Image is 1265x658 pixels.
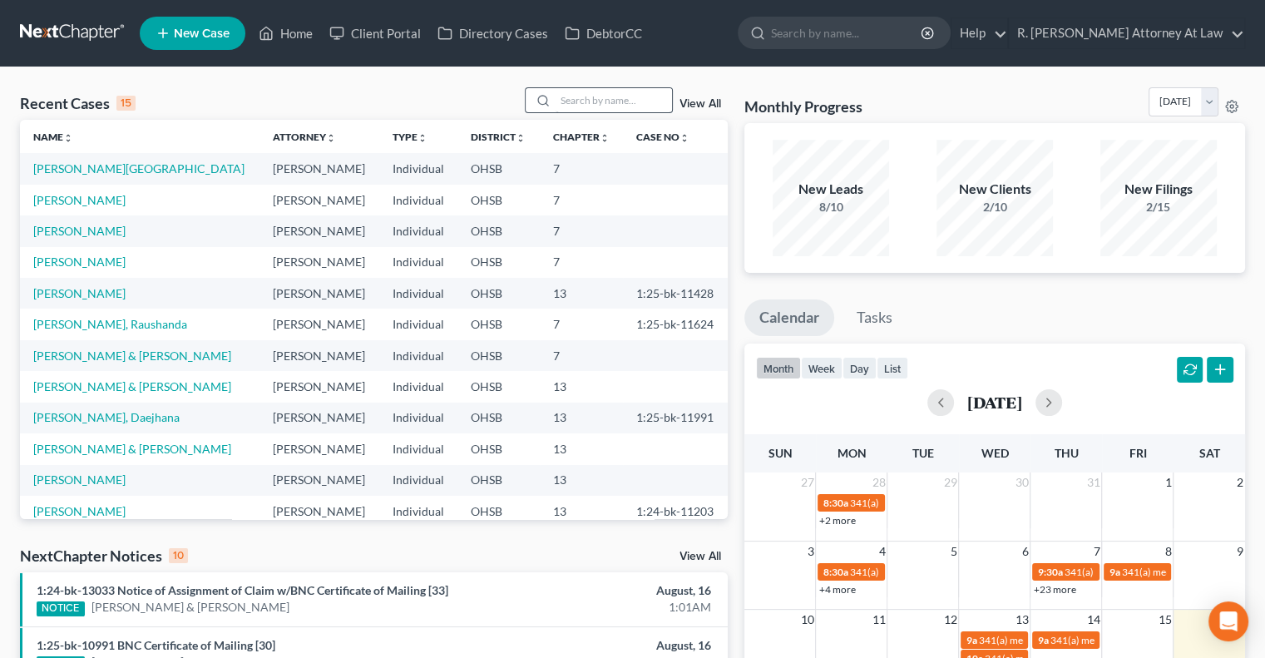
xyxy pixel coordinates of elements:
span: 29 [941,472,958,492]
td: OHSB [457,403,540,433]
span: 8:30a [823,566,847,578]
span: Sat [1198,446,1219,460]
span: 8 [1163,542,1173,562]
td: [PERSON_NAME] [259,403,379,433]
td: 7 [540,247,624,278]
td: Individual [378,403,457,433]
td: 7 [540,340,624,371]
span: 15 [1156,610,1173,630]
span: 9a [1037,634,1048,646]
input: Search by name... [556,88,672,112]
a: Client Portal [321,18,429,48]
td: 13 [540,278,624,309]
h2: [DATE] [967,393,1022,411]
a: [PERSON_NAME][GEOGRAPHIC_DATA] [33,161,245,176]
div: August, 16 [497,582,711,599]
td: 1:25-bk-11428 [623,278,728,309]
span: 8:30a [823,497,847,509]
td: OHSB [457,340,540,371]
td: [PERSON_NAME] [259,247,379,278]
span: 9a [966,634,976,646]
td: Individual [378,247,457,278]
i: unfold_more [417,133,427,143]
span: 5 [948,542,958,562]
td: [PERSON_NAME] [259,153,379,184]
td: OHSB [457,215,540,246]
span: 30 [1013,472,1030,492]
td: Individual [378,496,457,527]
a: +2 more [818,514,855,527]
a: [PERSON_NAME] & [PERSON_NAME] [33,349,231,363]
span: 341(a) meeting for [PERSON_NAME] [PERSON_NAME] [849,566,1090,578]
td: 1:24-bk-11203 [623,496,728,527]
td: 7 [540,215,624,246]
i: unfold_more [679,133,689,143]
a: Calendar [744,299,834,336]
td: [PERSON_NAME] [259,215,379,246]
a: View All [679,551,721,562]
span: 1 [1163,472,1173,492]
div: 10 [169,548,188,563]
td: OHSB [457,496,540,527]
a: View All [679,98,721,110]
td: 13 [540,496,624,527]
a: R. [PERSON_NAME] Attorney At Law [1009,18,1244,48]
span: Thu [1054,446,1078,460]
td: [PERSON_NAME] [259,433,379,464]
i: unfold_more [63,133,73,143]
span: 27 [798,472,815,492]
div: New Clients [936,180,1053,199]
td: 13 [540,433,624,464]
td: 13 [540,371,624,402]
td: OHSB [457,185,540,215]
td: OHSB [457,153,540,184]
a: Help [951,18,1007,48]
td: OHSB [457,278,540,309]
a: +4 more [818,583,855,596]
td: OHSB [457,371,540,402]
button: month [756,357,801,379]
td: [PERSON_NAME] [259,340,379,371]
span: Mon [837,446,866,460]
i: unfold_more [600,133,610,143]
td: Individual [378,278,457,309]
span: 28 [870,472,887,492]
span: 341(a) meeting for [PERSON_NAME] [978,634,1139,646]
a: Home [250,18,321,48]
div: Recent Cases [20,93,136,113]
a: Attorneyunfold_more [273,131,336,143]
span: 9:30a [1037,566,1062,578]
td: 7 [540,185,624,215]
span: 2 [1235,472,1245,492]
a: +23 more [1033,583,1075,596]
span: 31 [1085,472,1101,492]
div: August, 16 [497,637,711,654]
td: 13 [540,403,624,433]
span: 9a [1109,566,1119,578]
input: Search by name... [771,17,923,48]
a: [PERSON_NAME] [33,224,126,238]
td: Individual [378,215,457,246]
span: 341(a) meeting for [PERSON_NAME] [1050,634,1210,646]
button: week [801,357,843,379]
button: day [843,357,877,379]
a: [PERSON_NAME] [33,472,126,487]
a: [PERSON_NAME] & [PERSON_NAME] [91,599,289,616]
td: [PERSON_NAME] [259,185,379,215]
a: Districtunfold_more [471,131,526,143]
td: OHSB [457,433,540,464]
div: 2/10 [936,199,1053,215]
i: unfold_more [516,133,526,143]
td: Individual [378,340,457,371]
td: 7 [540,309,624,339]
td: 1:25-bk-11624 [623,309,728,339]
div: Open Intercom Messenger [1208,601,1248,641]
a: [PERSON_NAME] [33,193,126,207]
td: Individual [378,309,457,339]
td: Individual [378,185,457,215]
td: Individual [378,433,457,464]
span: Sun [768,446,792,460]
td: 1:25-bk-11991 [623,403,728,433]
span: 3 [805,542,815,562]
span: 341(a) meeting for [PERSON_NAME] [1064,566,1224,578]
